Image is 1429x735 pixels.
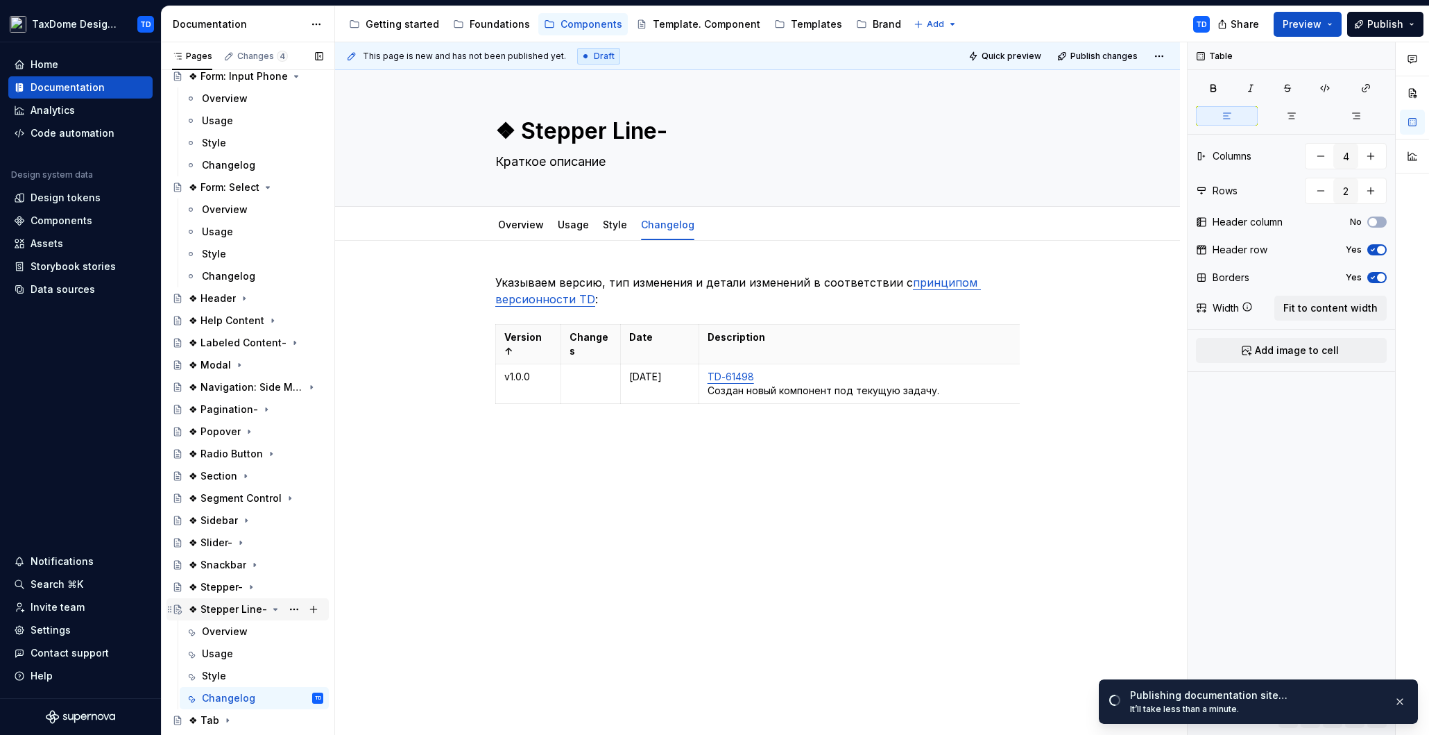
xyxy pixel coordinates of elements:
div: ❖ Modal [189,358,231,372]
div: Invite team [31,600,85,614]
textarea: Краткое описание [493,151,1017,173]
div: Code automation [31,126,114,140]
div: ❖ Section [189,469,237,483]
div: ❖ Radio Button [189,447,263,461]
span: Publish [1367,17,1403,31]
button: Add image to cell [1196,338,1387,363]
div: Pages [172,51,212,62]
div: Components [561,17,622,31]
p: Changes [570,330,612,358]
span: Preview [1283,17,1321,31]
a: ❖ Header [166,287,329,310]
a: ❖ Stepper- [166,576,329,598]
a: ❖ Navigation: Side Menu [166,376,329,398]
a: Changelog [641,219,694,230]
button: Publish [1347,12,1423,37]
a: Templates [769,13,848,35]
div: Overview [202,203,248,217]
a: Storybook stories [8,255,153,278]
div: Usage [202,114,233,128]
a: ❖ Labeled Content- [166,332,329,354]
div: Template. Component [653,17,760,31]
a: Changelog [180,265,329,287]
a: ❖ Radio Button [166,443,329,465]
div: ❖ Slider- [189,536,232,550]
div: Getting started [366,17,439,31]
a: Overview [180,198,329,221]
textarea: ❖ Stepper Line- [493,115,1017,148]
a: ❖ Tab [166,709,329,732]
div: Contact support [31,646,109,660]
div: Analytics [31,103,75,117]
a: Changelog [180,154,329,176]
a: Usage [180,110,329,132]
div: Settings [31,623,71,637]
p: v1.0.0 [504,370,552,384]
span: Share [1231,17,1259,31]
div: Documentation [173,17,304,31]
div: TaxDome Design System [32,17,121,31]
div: Components [31,214,92,228]
div: ❖ Form: Input Phone [189,69,288,83]
div: Foundations [470,17,530,31]
span: Quick preview [982,51,1041,62]
label: Yes [1346,244,1362,255]
div: Changes [237,51,288,62]
div: Home [31,58,58,71]
div: Changelog [202,691,255,705]
div: Rows [1213,184,1238,198]
div: Notifications [31,555,94,568]
span: Publish changes [1070,51,1138,62]
p: Version ↑ [504,330,552,358]
label: Yes [1346,272,1362,283]
a: Home [8,53,153,76]
button: Search ⌘K [8,573,153,595]
a: ❖ Sidebar [166,509,329,532]
div: Header row [1213,243,1267,257]
div: Brand [873,17,901,31]
div: It’ll take less than a minute. [1130,704,1383,715]
div: Changelog [202,269,255,283]
div: Assets [31,237,63,251]
div: Changelog [202,158,255,172]
img: da704ea1-22e8-46cf-95f8-d9f462a55abe.png [10,16,26,33]
a: Supernova Logo [46,710,115,724]
a: Assets [8,233,153,255]
div: Documentation [31,81,105,94]
button: Contact support [8,642,153,664]
div: Columns [1213,149,1251,163]
a: Brand [850,13,907,35]
span: Add [927,19,944,30]
div: ❖ Help Content [189,314,264,328]
a: Data sources [8,278,153,301]
a: Style [603,219,627,230]
a: ❖ Popover [166,421,329,443]
a: ❖ Help Content [166,310,329,332]
div: TD [1196,19,1207,30]
a: Overview [498,219,544,230]
div: Data sources [31,282,95,296]
button: Publish changes [1053,47,1144,66]
p: [DATE] [629,370,690,384]
div: Help [31,669,53,683]
a: ❖ Modal [166,354,329,376]
a: Design tokens [8,187,153,209]
a: Style [180,243,329,265]
div: Style [202,247,226,261]
div: Style [202,136,226,150]
a: TD-61498 [708,371,754,382]
div: Usage [202,225,233,239]
a: Style [180,665,329,687]
div: Changelog [635,210,700,239]
a: Getting started [343,13,445,35]
a: Overview [180,87,329,110]
div: ❖ Popover [189,425,241,439]
div: Overview [202,92,248,105]
div: ❖ Pagination- [189,403,258,416]
div: ❖ Stepper Line- [189,602,267,616]
button: Preview [1274,12,1342,37]
div: ❖ Labeled Content- [189,336,286,350]
div: Search ⌘K [31,577,83,591]
a: ❖ Segment Control [166,487,329,509]
a: ❖ Stepper Line- [166,598,329,620]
